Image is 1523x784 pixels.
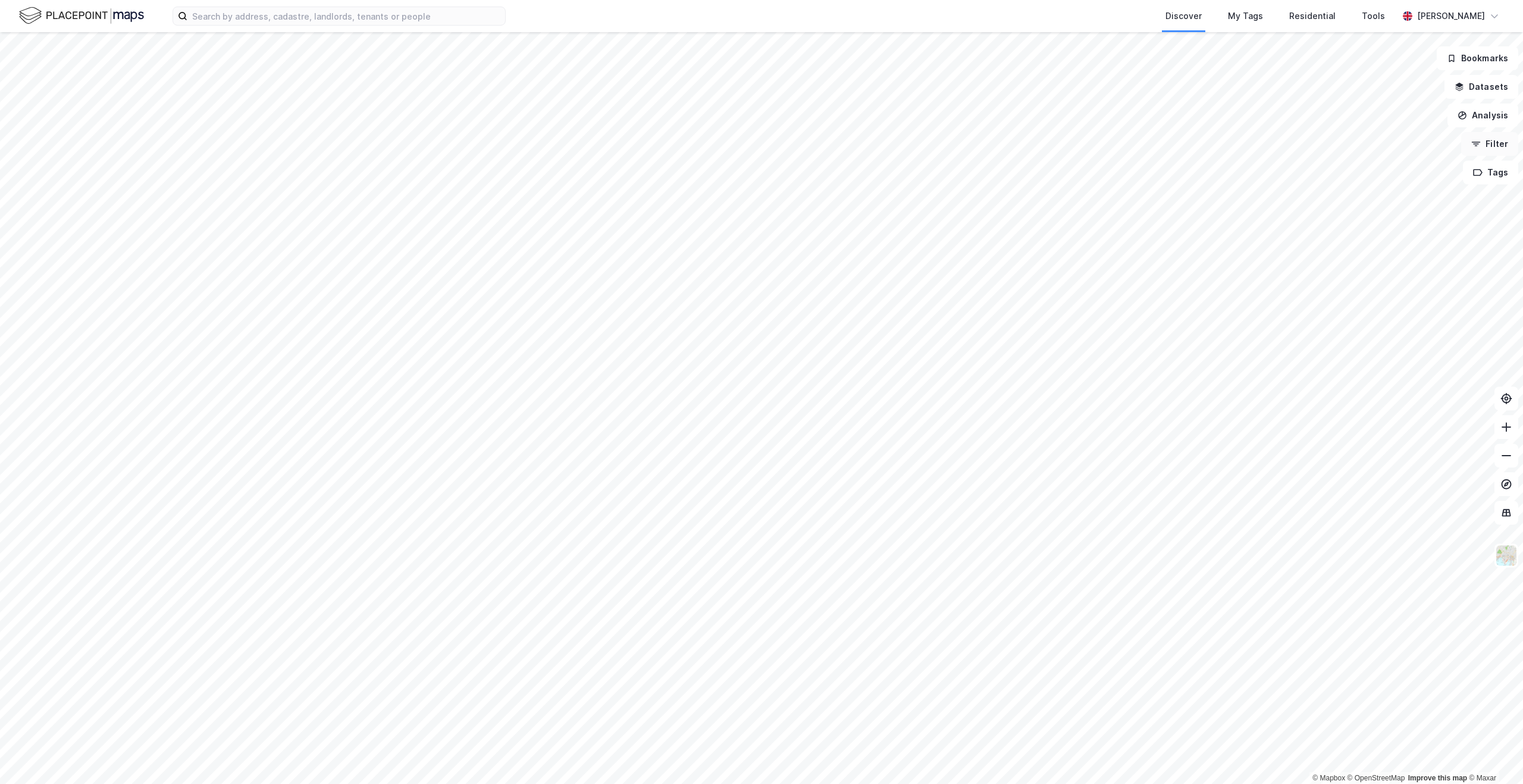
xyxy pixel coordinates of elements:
input: Search by address, cadastre, landlords, tenants or people [187,7,505,25]
div: My Tags [1228,9,1263,23]
div: Residential [1289,9,1336,23]
a: Mapbox [1312,774,1345,782]
img: logo.f888ab2527a4732fd821a326f86c7f29.svg [19,5,144,26]
div: Discover [1165,9,1202,23]
a: Improve this map [1408,774,1467,782]
button: Filter [1461,132,1518,156]
button: Analysis [1447,104,1518,127]
img: Z [1495,544,1518,567]
div: [PERSON_NAME] [1417,9,1485,23]
button: Tags [1463,161,1518,184]
button: Bookmarks [1437,46,1518,70]
a: OpenStreetMap [1347,774,1405,782]
iframe: Chat Widget [1464,727,1523,784]
button: Datasets [1444,75,1518,99]
div: Tools [1362,9,1385,23]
